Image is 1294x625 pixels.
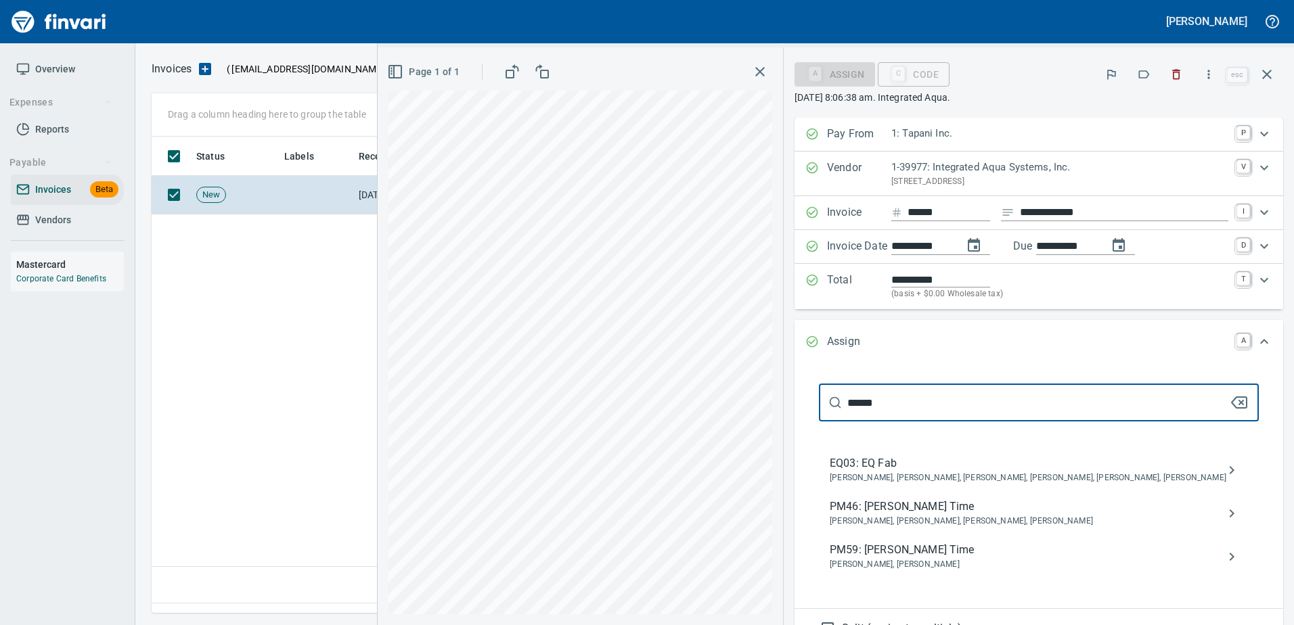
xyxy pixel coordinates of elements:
span: Status [196,148,242,164]
span: Beta [90,182,118,198]
span: Expenses [9,94,112,111]
span: PM46: [PERSON_NAME] Time [830,499,1226,515]
span: Overview [35,61,75,78]
p: Invoices [152,61,192,77]
span: Reports [35,121,69,138]
p: 1: Tapani Inc. [891,126,1228,141]
div: Assign [795,68,875,79]
p: [DATE] 8:06:38 am. Integrated Aqua. [795,91,1283,104]
p: Vendor [827,160,891,188]
p: Invoice [827,204,891,222]
h6: Mastercard [16,257,124,272]
p: Invoice Date [827,238,891,256]
button: [PERSON_NAME] [1163,11,1251,32]
button: change date [958,229,990,262]
a: V [1236,160,1250,173]
td: [DATE] [353,176,428,214]
nav: assign [819,443,1259,584]
a: esc [1227,68,1247,83]
button: Expenses [4,90,117,115]
div: PM59: [PERSON_NAME] Time[PERSON_NAME], [PERSON_NAME] [819,535,1259,578]
svg: Invoice description [1001,206,1014,219]
span: PM59: [PERSON_NAME] Time [830,542,1226,558]
p: Drag a column heading here to group the table [168,108,366,121]
p: Due [1013,238,1077,254]
span: Invoices [35,181,71,198]
span: New [197,189,225,202]
p: Pay From [827,126,891,143]
span: Received [359,148,399,164]
button: Labels [1129,60,1159,89]
svg: Invoice number [891,204,902,221]
a: Vendors [11,205,124,235]
span: Vendors [35,212,71,229]
span: [PERSON_NAME], [PERSON_NAME], [PERSON_NAME], [PERSON_NAME] [830,515,1226,528]
span: Received [359,148,417,164]
button: Upload an Invoice [192,61,219,77]
a: Reports [11,114,124,145]
button: More [1194,60,1224,89]
p: (basis + $0.00 Wholesale tax) [891,287,1228,301]
p: Assign [827,333,891,351]
button: Flag [1096,60,1126,89]
a: InvoicesBeta [11,175,124,205]
a: Corporate Card Benefits [16,274,106,283]
a: A [1236,333,1250,347]
a: I [1236,204,1250,218]
span: Payable [9,154,112,171]
p: ( ) [219,62,390,76]
p: [STREET_ADDRESS] [891,175,1228,189]
span: EQ03: EQ Fab [830,455,1226,471]
p: Total [827,272,891,301]
div: Expand [795,118,1283,152]
div: Code [878,68,950,79]
a: P [1236,126,1250,139]
span: Page 1 of 1 [390,64,460,80]
span: Labels [284,148,332,164]
div: EQ03: EQ Fab[PERSON_NAME], [PERSON_NAME], [PERSON_NAME], [PERSON_NAME], [PERSON_NAME], [PERSON_NAME] [819,448,1259,492]
a: Overview [11,54,124,85]
span: Labels [284,148,314,164]
a: T [1236,272,1250,285]
a: D [1236,238,1250,252]
div: Expand [795,264,1283,309]
nav: breadcrumb [152,61,192,77]
div: Expand [795,320,1283,365]
button: Payable [4,150,117,175]
div: PM46: [PERSON_NAME] Time[PERSON_NAME], [PERSON_NAME], [PERSON_NAME], [PERSON_NAME] [819,492,1259,535]
button: Page 1 of 1 [384,60,465,85]
span: Close invoice [1224,58,1283,91]
img: Finvari [8,5,110,38]
span: [PERSON_NAME], [PERSON_NAME] [830,558,1226,572]
button: Discard [1161,60,1191,89]
div: Expand [795,230,1283,264]
span: Status [196,148,225,164]
div: Expand [795,152,1283,196]
span: [PERSON_NAME], [PERSON_NAME], [PERSON_NAME], [PERSON_NAME], [PERSON_NAME], [PERSON_NAME] [830,471,1226,485]
p: 1-39977: Integrated Aqua Systems, Inc. [891,160,1228,175]
span: [EMAIL_ADDRESS][DOMAIN_NAME] [230,62,386,76]
h5: [PERSON_NAME] [1166,14,1247,28]
div: Expand [795,196,1283,230]
button: change due date [1102,229,1135,262]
